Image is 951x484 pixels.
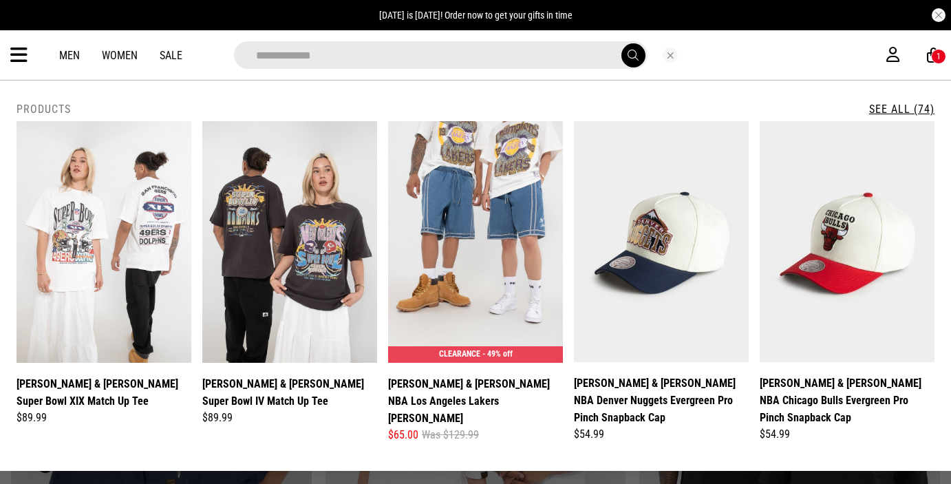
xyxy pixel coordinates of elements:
[59,49,80,62] a: Men
[17,103,71,116] h2: Products
[422,427,479,443] span: Was $129.99
[760,375,934,426] a: [PERSON_NAME] & [PERSON_NAME] NBA Chicago Bulls Evergreen Pro Pinch Snapback Cap
[17,410,191,426] div: $89.99
[869,103,934,116] a: See All (74)
[202,410,377,426] div: $89.99
[388,427,418,443] span: $65.00
[937,52,941,61] div: 1
[439,349,480,359] span: CLEARANCE
[17,121,191,363] img: Mitchell & Ness Super Bowl Xix Match Up Tee in White
[11,6,52,47] button: Open LiveChat chat widget
[388,375,563,427] a: [PERSON_NAME] & [PERSON_NAME] NBA Los Angeles Lakers [PERSON_NAME]
[202,121,377,363] img: Mitchell & Ness Super Bowl Iv Match Up Tee in Black
[160,49,182,62] a: Sale
[379,10,573,21] span: [DATE] is [DATE]! Order now to get your gifts in time
[202,375,377,410] a: [PERSON_NAME] & [PERSON_NAME] Super Bowl IV Match Up Tee
[17,375,191,410] a: [PERSON_NAME] & [PERSON_NAME] Super Bowl XIX Match Up Tee
[388,121,563,363] img: Mitchell & Ness Nba Los Angeles Lakers Denim Short in Blue
[482,349,513,359] span: - 49% off
[574,375,749,426] a: [PERSON_NAME] & [PERSON_NAME] NBA Denver Nuggets Evergreen Pro Pinch Snapback Cap
[574,121,749,362] img: Mitchell & Ness Nba Denver Nuggets Evergreen Pro Pinch Snapback Cap in White
[927,48,940,63] a: 1
[102,49,138,62] a: Women
[760,426,934,443] div: $54.99
[574,426,749,443] div: $54.99
[760,121,934,362] img: Mitchell & Ness Nba Chicago Bulls Evergreen Pro Pinch Snapback Cap in White
[663,48,678,63] button: Close search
